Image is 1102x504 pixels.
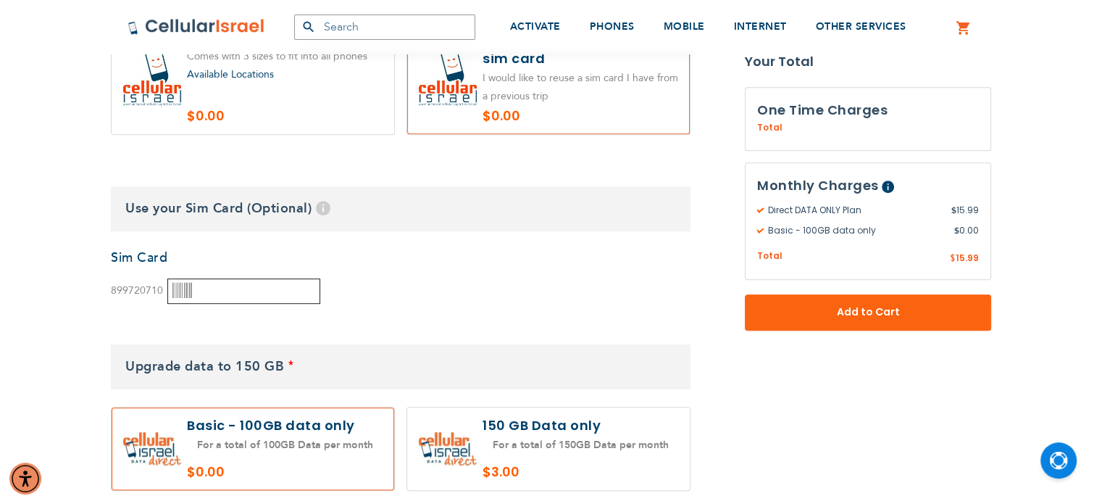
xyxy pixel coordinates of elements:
span: Add to Cart [793,305,943,320]
span: 0.00 [954,224,979,237]
span: $ [951,204,956,217]
div: Accessibility Menu [9,463,41,495]
span: 15.99 [951,204,979,217]
span: MOBILE [664,20,705,33]
h3: Use your Sim Card (Optional) [111,186,690,231]
span: Monthly Charges [757,176,879,194]
span: $ [950,252,956,265]
span: Help [882,181,894,193]
span: Help [316,201,330,215]
img: Cellular Israel Logo [128,18,265,36]
span: Upgrade data to 150 GB [125,358,284,376]
a: Sim Card [111,249,167,267]
span: ACTIVATE [510,20,561,33]
input: Please enter 9-10 digits or 17-20 digits. [167,278,320,304]
span: PHONES [590,20,635,33]
h3: One Time Charges [757,99,979,121]
span: 899720710 [111,284,163,297]
span: Basic - 100GB data only [757,224,954,237]
a: Available Locations [187,67,274,81]
span: Total [757,121,782,134]
span: Total [757,249,782,263]
button: Add to Cart [745,294,991,331]
span: OTHER SERVICES [816,20,906,33]
input: Search [294,15,475,40]
span: INTERNET [734,20,787,33]
strong: Your Total [745,51,991,73]
span: Direct DATA ONLY Plan [757,204,951,217]
span: $ [954,224,959,237]
span: 15.99 [956,252,979,264]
